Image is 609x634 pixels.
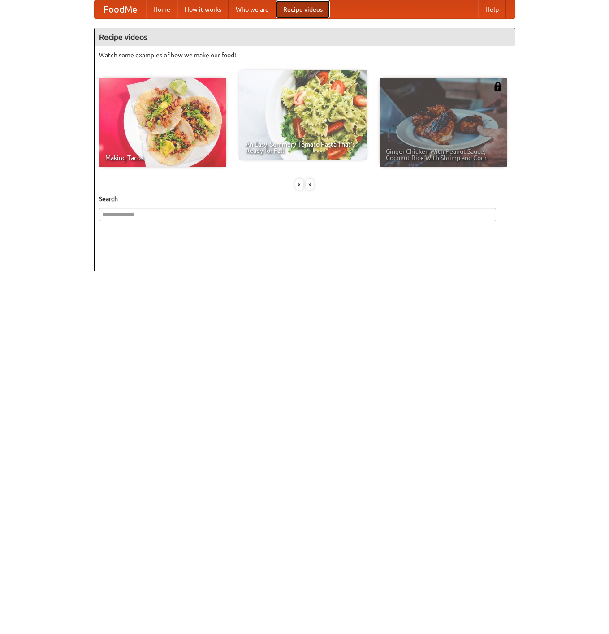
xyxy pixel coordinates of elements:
a: Who we are [229,0,276,18]
a: Recipe videos [276,0,330,18]
span: An Easy, Summery Tomato Pasta That's Ready for Fall [246,141,360,154]
div: » [306,179,314,190]
a: How it works [177,0,229,18]
img: 483408.png [493,82,502,91]
a: Making Tacos [99,78,226,167]
h5: Search [99,194,510,203]
p: Watch some examples of how we make our food! [99,51,510,60]
a: Home [146,0,177,18]
a: Help [478,0,506,18]
h4: Recipe videos [95,28,515,46]
div: « [295,179,303,190]
a: FoodMe [95,0,146,18]
span: Making Tacos [105,155,220,161]
a: An Easy, Summery Tomato Pasta That's Ready for Fall [239,70,367,160]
